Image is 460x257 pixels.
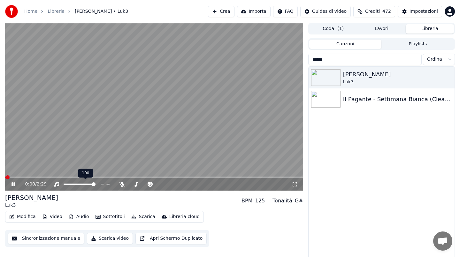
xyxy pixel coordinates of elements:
div: Libreria cloud [169,214,200,220]
button: Crediti472 [353,6,395,17]
button: Libreria [406,24,454,34]
button: Sincronizzazione manuale [8,233,84,244]
span: 2:29 [37,181,47,187]
div: Luk3 [5,202,58,208]
button: Video [40,212,65,221]
button: Canzoni [309,40,382,49]
div: [PERSON_NAME] [5,193,58,202]
div: Luk3 [343,79,452,85]
nav: breadcrumb [24,8,128,15]
button: Guides di video [300,6,351,17]
button: Coda [309,24,357,34]
div: [PERSON_NAME] [343,70,452,79]
a: Aprire la chat [433,231,452,251]
span: Crediti [365,8,380,15]
div: G# [295,197,303,205]
div: Il Pagante - Settimana Bianca (Clean) (Single) (HD) [343,95,452,104]
div: Impostazioni [410,8,438,15]
button: FAQ [273,6,298,17]
button: Impostazioni [398,6,442,17]
div: / [25,181,41,187]
button: Scarica video [87,233,133,244]
img: youka [5,5,18,18]
div: 125 [255,197,265,205]
span: Ordina [427,56,442,63]
span: [PERSON_NAME] • Luk3 [75,8,128,15]
a: Home [24,8,37,15]
div: 100 [78,169,93,178]
button: Lavori [357,24,406,34]
div: Tonalità [272,197,292,205]
button: Playlists [381,40,454,49]
button: Sottotitoli [93,212,127,221]
div: BPM [241,197,252,205]
button: Apri Schermo Duplicato [135,233,207,244]
span: 472 [382,8,391,15]
button: Audio [66,212,92,221]
a: Libreria [48,8,65,15]
span: 0:00 [25,181,35,187]
button: Importa [237,6,271,17]
button: Modifica [7,212,38,221]
button: Crea [208,6,234,17]
span: ( 1 ) [337,26,344,32]
button: Scarica [129,212,158,221]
